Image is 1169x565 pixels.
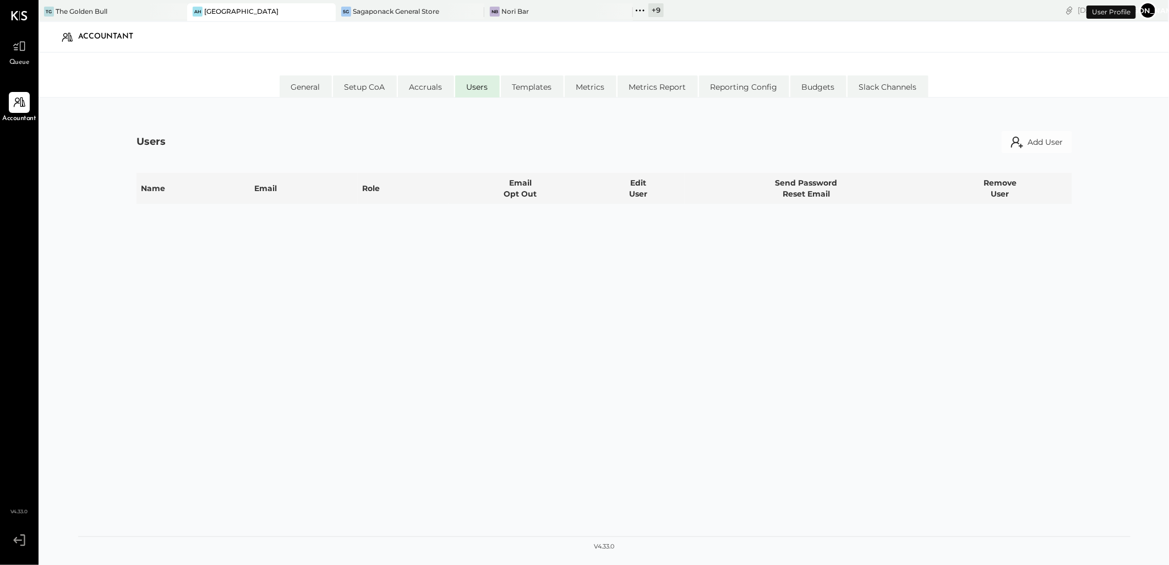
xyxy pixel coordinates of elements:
div: TG [44,7,54,17]
div: User Profile [1086,6,1136,19]
li: Users [455,75,500,97]
div: [DATE] [1078,5,1137,15]
div: Nori Bar [501,7,529,16]
a: Accountant [1,92,38,124]
th: Name [136,173,250,204]
th: Email Opt Out [449,173,592,204]
li: Metrics Report [618,75,698,97]
span: Accountant [3,114,36,124]
th: Remove User [928,173,1072,204]
div: v 4.33.0 [594,542,615,551]
li: Templates [501,75,564,97]
th: Role [358,173,449,204]
div: SG [341,7,351,17]
li: Slack Channels [848,75,928,97]
th: Edit User [592,173,685,204]
span: Queue [9,58,30,68]
li: Accruals [398,75,454,97]
div: Sagaponack General Store [353,7,439,16]
li: Setup CoA [333,75,397,97]
li: Budgets [790,75,846,97]
th: Send Password Reset Email [685,173,928,204]
div: copy link [1064,4,1075,16]
a: Queue [1,36,38,68]
div: Accountant [78,28,144,46]
div: + 9 [648,3,664,17]
button: [PERSON_NAME] [1139,2,1157,19]
li: Reporting Config [699,75,789,97]
li: Metrics [565,75,616,97]
li: General [280,75,332,97]
div: NB [490,7,500,17]
th: Email [250,173,358,204]
button: Add User [1002,131,1072,153]
div: The Golden Bull [56,7,107,16]
div: AH [193,7,203,17]
div: Users [136,135,166,149]
div: [GEOGRAPHIC_DATA] [204,7,278,16]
